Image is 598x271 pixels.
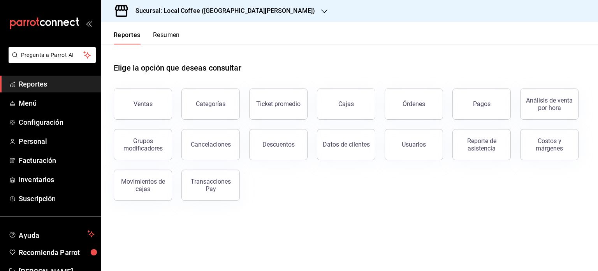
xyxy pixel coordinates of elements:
[186,178,235,193] div: Transacciones Pay
[19,155,95,166] span: Facturación
[196,100,225,108] div: Categorías
[402,141,426,148] div: Usuarios
[9,47,96,63] button: Pregunta a Parrot AI
[114,89,172,120] button: Ventas
[134,100,153,108] div: Ventas
[249,89,308,120] button: Ticket promedio
[114,170,172,201] button: Movimientos de cajas
[385,89,443,120] button: Órdenes
[181,129,240,160] button: Cancelaciones
[256,100,301,108] div: Ticket promedio
[338,99,354,109] div: Cajas
[317,129,375,160] button: Datos de clientes
[19,136,95,147] span: Personal
[181,89,240,120] button: Categorías
[473,100,491,108] div: Pagos
[119,178,167,193] div: Movimientos de cajas
[86,20,92,27] button: open_drawer_menu
[385,129,443,160] button: Usuarios
[19,174,95,185] span: Inventarios
[19,79,95,89] span: Reportes
[19,193,95,204] span: Suscripción
[525,97,573,112] div: Análisis de venta por hora
[520,129,579,160] button: Costos y márgenes
[19,229,84,239] span: Ayuda
[153,31,180,44] button: Resumen
[317,89,375,120] a: Cajas
[262,141,295,148] div: Descuentos
[525,137,573,152] div: Costos y márgenes
[520,89,579,120] button: Análisis de venta por hora
[114,62,241,74] h1: Elige la opción que deseas consultar
[249,129,308,160] button: Descuentos
[452,129,511,160] button: Reporte de asistencia
[19,98,95,108] span: Menú
[457,137,506,152] div: Reporte de asistencia
[21,51,84,59] span: Pregunta a Parrot AI
[403,100,425,108] div: Órdenes
[129,6,315,16] h3: Sucursal: Local Coffee ([GEOGRAPHIC_DATA][PERSON_NAME])
[323,141,370,148] div: Datos de clientes
[191,141,231,148] div: Cancelaciones
[452,89,511,120] button: Pagos
[181,170,240,201] button: Transacciones Pay
[119,137,167,152] div: Grupos modificadores
[114,129,172,160] button: Grupos modificadores
[5,57,96,65] a: Pregunta a Parrot AI
[19,117,95,128] span: Configuración
[114,31,180,44] div: navigation tabs
[19,247,95,258] span: Recomienda Parrot
[114,31,141,44] button: Reportes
